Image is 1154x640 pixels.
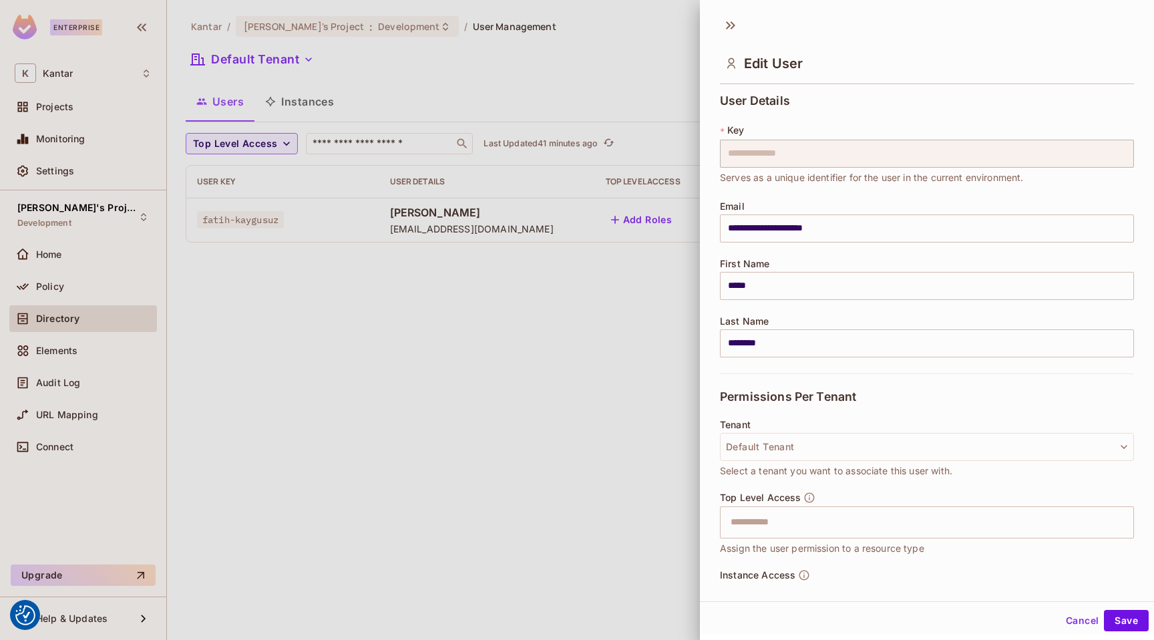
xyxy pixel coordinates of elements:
button: Save [1104,610,1149,631]
span: Select a tenant you want to associate this user with. [720,464,952,478]
span: User Details [720,94,790,108]
span: Email [720,201,745,212]
span: Instance Access [720,570,795,581]
button: Open [1127,520,1129,523]
span: First Name [720,259,770,269]
img: Revisit consent button [15,605,35,625]
button: Consent Preferences [15,605,35,625]
button: Cancel [1061,610,1104,631]
button: Default Tenant [720,433,1134,461]
span: Edit User [744,55,803,71]
span: Key [727,125,744,136]
span: Serves as a unique identifier for the user in the current environment. [720,170,1024,185]
span: Permissions Per Tenant [720,390,856,404]
span: Top Level Access [720,492,801,503]
span: Tenant [720,420,751,430]
span: Assign the user permission to a resource type [720,541,924,556]
span: Last Name [720,316,769,327]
